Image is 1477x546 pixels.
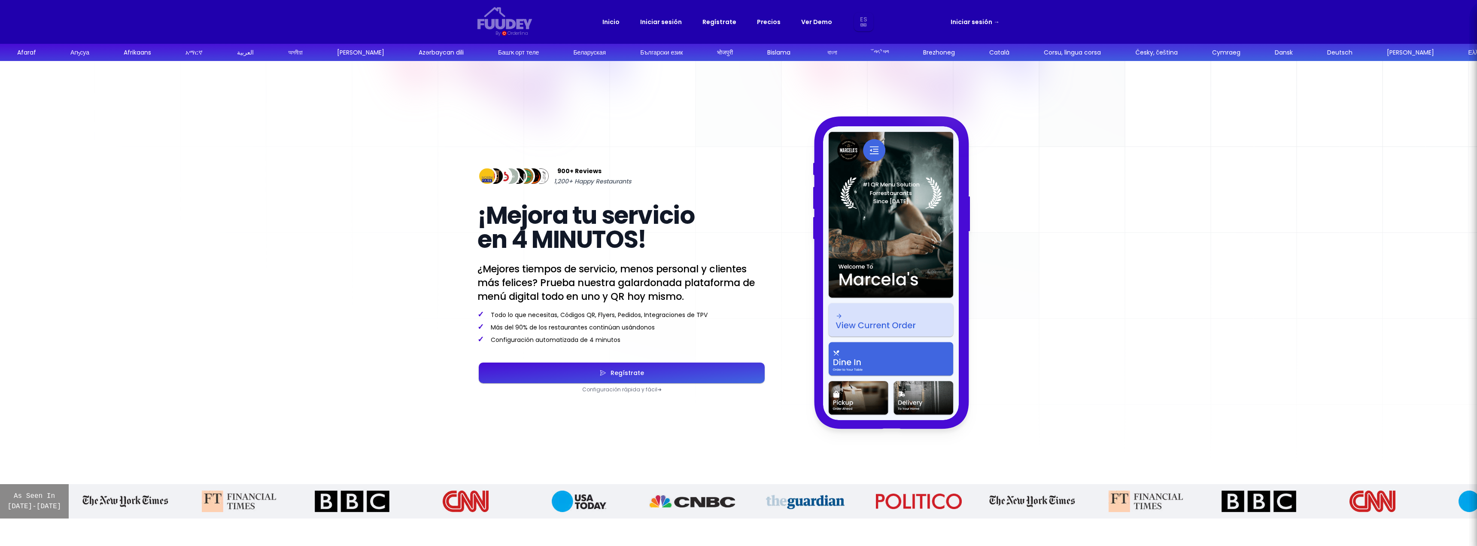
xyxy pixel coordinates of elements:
[982,48,1002,57] div: Català
[479,363,765,383] button: Regístrate
[516,167,535,186] img: Review Img
[280,48,295,57] div: অসমীয়া
[477,386,766,393] p: Configuración rápida y fácil ➜
[994,18,1000,26] span: →
[1036,48,1093,57] div: Corsu, lingua corsa
[477,262,766,303] p: ¿Mejores tiempos de servicio, menos personal y clientes más felices? Prueba nuestra galardonada p...
[477,198,694,256] span: ¡Mejora tu servicio en 4 MINUTOS!
[477,321,484,332] span: ✓
[501,167,520,186] img: Review Img
[606,370,644,376] div: Regístrate
[709,48,725,57] div: भोजपुरी
[840,177,942,209] img: Laurel
[115,48,143,57] div: Afrikaans
[1379,48,1426,57] div: [PERSON_NAME]
[508,167,528,186] img: Review Img
[9,48,28,57] div: Afaraf
[1204,48,1232,57] div: Cymraeg
[640,17,682,27] a: Iniciar sesión
[177,48,195,57] div: አማርኛ
[1128,48,1170,57] div: Česky, čeština
[329,48,376,57] div: [PERSON_NAME]
[485,167,504,186] img: Review Img
[554,176,631,186] span: 1,200+ Happy Restaurants
[229,48,246,57] div: العربية
[493,167,512,186] img: Review Img
[1319,48,1344,57] div: Deutsch
[477,167,497,186] img: Review Img
[524,167,543,186] img: Review Img
[62,48,81,57] div: Аҧсуа
[915,48,947,57] div: Brezhoneg
[490,48,531,57] div: Башҡорт теле
[508,30,528,37] div: Orderlina
[565,48,598,57] div: Беларуская
[477,323,766,332] p: Más del 90% de los restaurantes continúan usándonos
[410,48,456,57] div: Azərbaycan dili
[477,310,766,319] p: Todo lo que necesitas, Códigos QR, Flyers, Pedidos, Integraciones de TPV
[801,17,832,27] a: Ver Demo
[632,48,675,57] div: Български език
[702,17,736,27] a: Regístrate
[477,334,484,345] span: ✓
[477,309,484,320] span: ✓
[757,17,781,27] a: Precios
[1267,48,1285,57] div: Dansk
[602,17,620,27] a: Inicio
[951,17,1000,27] a: Iniciar sesión
[557,166,602,176] span: 900+ Reviews
[531,167,550,186] img: Review Img
[866,48,881,57] div: བོད་ཡིག
[477,7,532,30] svg: {/* Added fill="currentColor" here */} {/* This rectangle defines the background. Its explicit fi...
[495,30,500,37] div: By
[477,335,766,344] p: Configuración automatizada de 4 minutos
[819,48,829,57] div: বাংলা
[760,48,783,57] div: Bislama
